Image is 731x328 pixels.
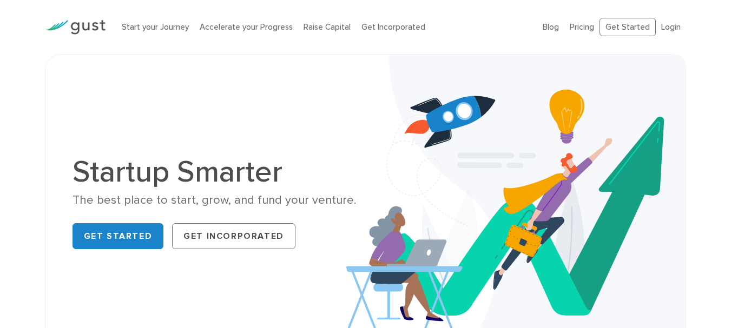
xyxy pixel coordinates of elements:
[200,22,293,32] a: Accelerate your Progress
[122,22,189,32] a: Start your Journey
[361,22,425,32] a: Get Incorporated
[661,22,681,32] a: Login
[600,18,656,37] a: Get Started
[73,192,358,208] div: The best place to start, grow, and fund your venture.
[543,22,559,32] a: Blog
[570,22,594,32] a: Pricing
[45,20,106,35] img: Gust Logo
[304,22,351,32] a: Raise Capital
[172,223,295,249] a: Get Incorporated
[73,157,358,187] h1: Startup Smarter
[73,223,164,249] a: Get Started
